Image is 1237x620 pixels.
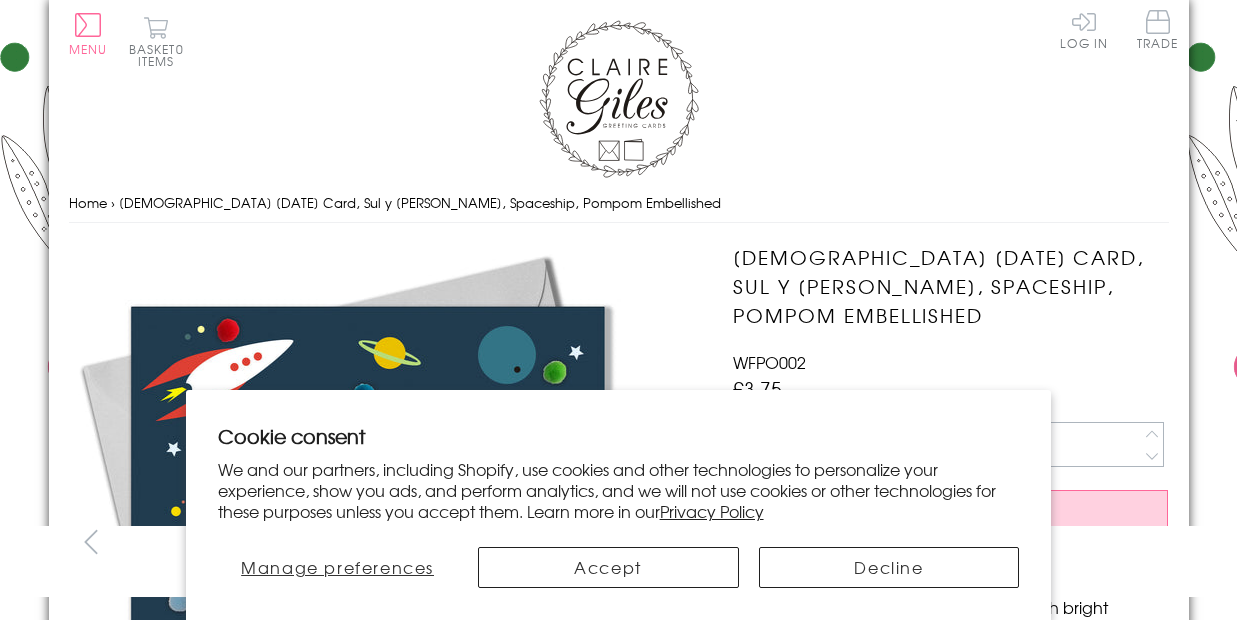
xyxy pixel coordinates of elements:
button: Menu [69,13,108,55]
button: Manage preferences [218,547,458,588]
button: Decline [759,547,1020,588]
span: £3.75 [733,374,782,402]
h1: [DEMOGRAPHIC_DATA] [DATE] Card, Sul y [PERSON_NAME], Spaceship, Pompom Embellished [733,243,1168,329]
a: Log In [1060,10,1108,49]
span: [DEMOGRAPHIC_DATA] [DATE] Card, Sul y [PERSON_NAME], Spaceship, Pompom Embellished [119,193,721,212]
a: Home [69,193,107,212]
a: Privacy Policy [660,499,764,523]
span: WFPO002 [733,350,806,374]
span: Trade [1137,10,1179,49]
h2: Cookie consent [218,422,1020,450]
span: › [111,193,115,212]
span: 0 items [138,40,184,70]
p: We and our partners, including Shopify, use cookies and other technologies to personalize your ex... [218,459,1020,521]
button: Basket0 items [129,16,184,67]
button: prev [69,519,114,564]
nav: breadcrumbs [69,183,1169,224]
a: Trade [1137,10,1179,53]
span: Manage preferences [241,555,434,579]
img: Claire Giles Greetings Cards [539,20,699,178]
button: Accept [478,547,739,588]
span: Menu [69,40,108,58]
